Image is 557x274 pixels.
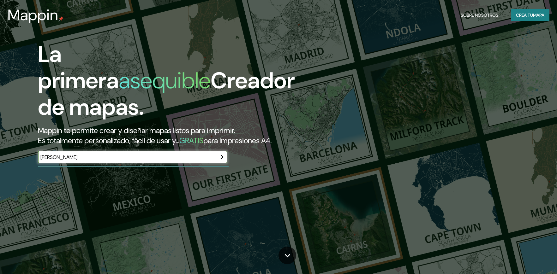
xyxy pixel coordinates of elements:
iframe: Lanzador de widgets de ayuda [501,249,550,267]
font: mapa [533,12,544,18]
img: pin de mapeo [58,16,63,21]
font: Creador de mapas. [38,66,295,122]
button: Sobre nosotros [458,9,501,21]
button: Crea tumapa [511,9,549,21]
font: Sobre nosotros [461,12,498,18]
input: Elige tu lugar favorito [38,154,215,161]
font: GRATIS [179,136,203,145]
font: Crea tu [516,12,533,18]
font: Es totalmente personalizado, fácil de usar y... [38,136,179,145]
font: Mappin te permite crear y diseñar mapas listos para imprimir. [38,125,235,135]
font: para impresiones A4. [203,136,272,145]
font: La primera [38,39,119,95]
font: asequible [119,66,211,95]
font: Mappin [8,5,58,25]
